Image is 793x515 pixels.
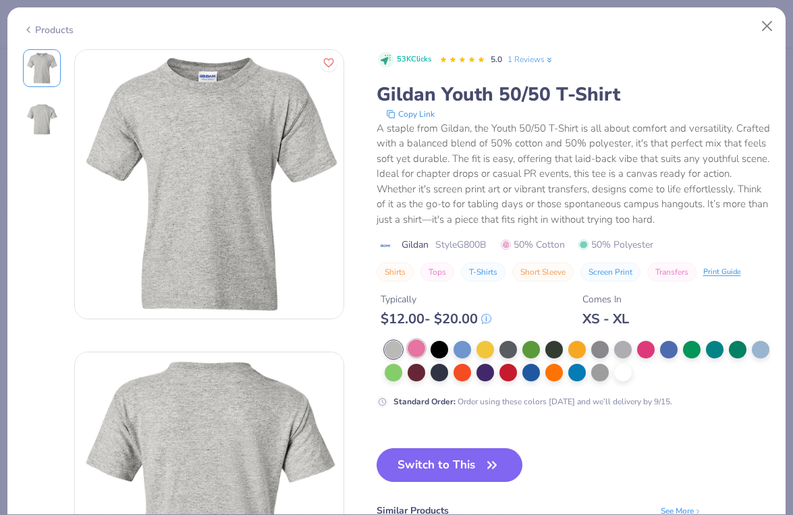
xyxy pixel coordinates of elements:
div: XS - XL [582,310,629,327]
img: Front [75,50,344,319]
button: T-Shirts [461,263,505,281]
button: Transfers [647,263,696,281]
span: 5.0 [491,54,502,65]
span: 50% Cotton [501,238,565,252]
div: Print Guide [703,267,741,278]
img: brand logo [377,240,395,251]
span: 50% Polyester [578,238,653,252]
div: Comes In [582,292,629,306]
div: Typically [381,292,491,306]
button: Screen Print [580,263,640,281]
span: Gildan [402,238,429,252]
div: $ 12.00 - $ 20.00 [381,310,491,327]
span: 53K Clicks [397,54,431,65]
div: Gildan Youth 50/50 T-Shirt [377,82,771,107]
span: Style G800B [435,238,486,252]
button: Switch to This [377,448,523,482]
strong: Standard Order : [393,396,456,407]
div: 5.0 Stars [439,49,485,71]
button: Tops [420,263,454,281]
div: Order using these colors [DATE] and we’ll delivery by 9/15. [393,396,672,408]
button: Like [320,54,337,72]
div: Products [23,23,74,37]
img: Back [26,103,58,136]
button: Shirts [377,263,414,281]
img: Front [26,52,58,84]
button: copy to clipboard [382,107,439,121]
a: 1 Reviews [508,53,554,65]
button: Close [755,13,780,39]
div: A staple from Gildan, the Youth 50/50 T-Shirt is all about comfort and versatility. Crafted with ... [377,121,771,227]
button: Short Sleeve [512,263,574,281]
